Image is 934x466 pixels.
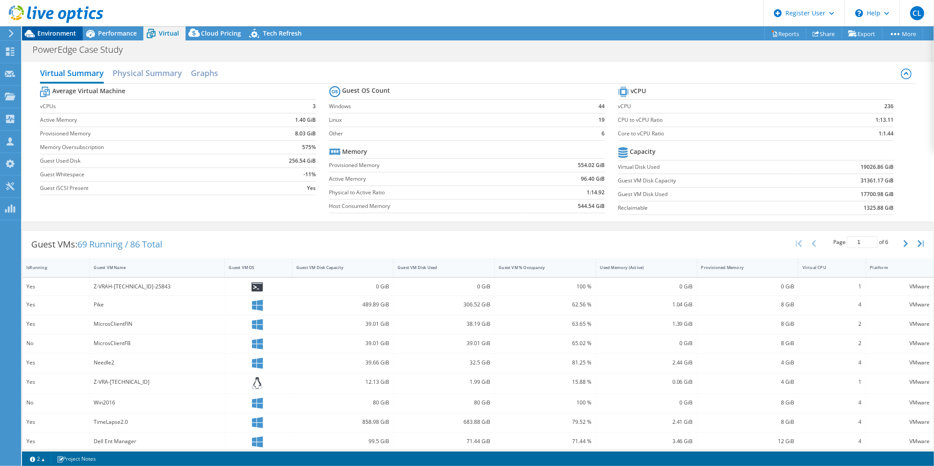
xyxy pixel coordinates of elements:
[26,437,85,446] div: Yes
[52,87,125,95] b: Average Virtual Machine
[701,282,794,291] div: 0 GiB
[94,319,220,329] div: MicrosClientFIN
[22,231,171,258] div: Guest VMs:
[870,417,930,427] div: VMware
[618,129,821,138] label: Core to vCPU Ratio
[26,265,75,270] div: IsRunning
[296,319,389,329] div: 39.01 GiB
[113,64,182,82] h2: Physical Summary
[24,453,51,464] a: 2
[201,29,241,37] span: Cloud Pricing
[94,265,210,270] div: Guest VM Name
[26,417,85,427] div: Yes
[600,417,693,427] div: 2.41 GiB
[600,398,693,408] div: 0 GiB
[870,300,930,309] div: VMware
[870,339,930,348] div: VMware
[29,45,136,55] h1: PowerEdge Case Study
[499,339,591,348] div: 65.02 %
[600,339,693,348] div: 0 GiB
[499,437,591,446] div: 71.44 %
[40,129,250,138] label: Provisioned Memory
[499,319,591,329] div: 63.65 %
[847,237,878,248] input: jump to page
[701,437,794,446] div: 12 GiB
[910,6,924,20] span: CL
[499,265,581,270] div: Guest VM % Occupancy
[600,358,693,368] div: 2.44 GiB
[870,282,930,291] div: VMware
[26,282,85,291] div: Yes
[587,188,605,197] b: 1:14.92
[37,29,76,37] span: Environment
[499,282,591,291] div: 100 %
[600,300,693,309] div: 1.04 GiB
[296,300,389,309] div: 489.89 GiB
[398,300,490,309] div: 306.52 GiB
[296,339,389,348] div: 39.01 GiB
[329,188,525,197] label: Physical to Active Ratio
[398,417,490,427] div: 683.88 GiB
[618,190,799,199] label: Guest VM Disk Used
[599,116,605,124] b: 19
[40,143,250,152] label: Memory Oversubscription
[94,377,220,387] div: Z-VRA-[TECHNICAL_ID]
[701,339,794,348] div: 8 GiB
[229,265,277,270] div: Guest VM OS
[398,377,490,387] div: 1.99 GiB
[296,377,389,387] div: 12.13 GiB
[803,417,861,427] div: 4
[296,116,316,124] b: 1.40 GiB
[870,437,930,446] div: VMware
[94,437,220,446] div: Dell Ent Manager
[870,265,919,270] div: Platform
[398,437,490,446] div: 71.44 GiB
[26,358,85,368] div: Yes
[600,377,693,387] div: 0.06 GiB
[602,129,605,138] b: 6
[398,358,490,368] div: 32.5 GiB
[842,27,883,40] a: Export
[806,27,842,40] a: Share
[26,300,85,309] div: Yes
[329,202,525,211] label: Host Consumed Memory
[864,204,894,212] b: 1325.88 GiB
[26,339,85,348] div: No
[398,282,490,291] div: 0 GiB
[882,27,923,40] a: More
[329,175,525,183] label: Active Memory
[600,282,693,291] div: 0 GiB
[296,417,389,427] div: 858.98 GiB
[701,319,794,329] div: 8 GiB
[630,147,656,156] b: Capacity
[296,282,389,291] div: 0 GiB
[600,437,693,446] div: 3.46 GiB
[94,417,220,427] div: TimeLapse2.0
[329,129,580,138] label: Other
[296,265,379,270] div: Guest VM Disk Capacity
[77,238,162,250] span: 69 Running / 86 Total
[40,102,250,111] label: vCPUs
[631,87,646,95] b: vCPU
[803,282,861,291] div: 1
[885,238,888,246] span: 6
[885,102,894,111] b: 236
[94,300,220,309] div: Pike
[618,116,821,124] label: CPU to vCPU Ratio
[600,319,693,329] div: 1.39 GiB
[307,184,316,193] b: Yes
[861,190,894,199] b: 17700.98 GiB
[803,398,861,408] div: 4
[159,29,179,37] span: Virtual
[618,163,799,171] label: Virtual Disk Used
[803,319,861,329] div: 2
[803,377,861,387] div: 1
[499,398,591,408] div: 100 %
[26,319,85,329] div: Yes
[803,265,851,270] div: Virtual CPU
[861,163,894,171] b: 19026.86 GiB
[870,319,930,329] div: VMware
[870,377,930,387] div: VMware
[94,398,220,408] div: Win2016
[313,102,316,111] b: 3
